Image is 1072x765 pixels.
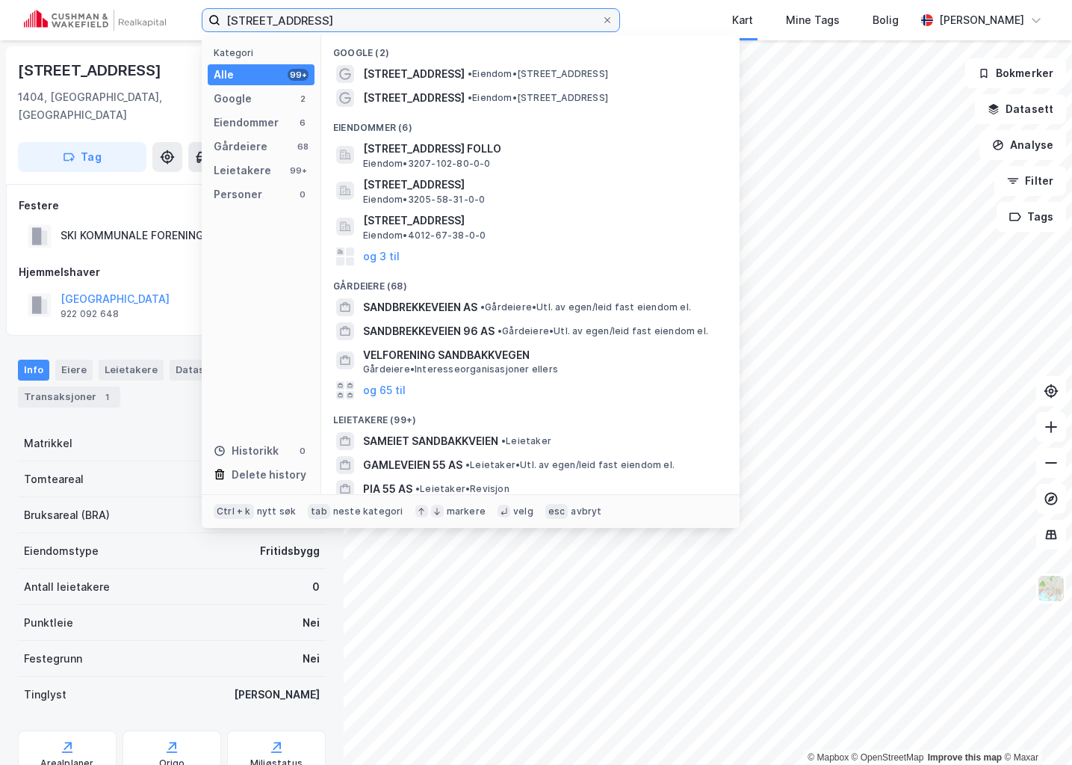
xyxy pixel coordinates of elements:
[18,360,49,381] div: Info
[939,11,1024,29] div: [PERSON_NAME]
[415,483,509,495] span: Leietaker • Revisjon
[501,435,506,446] span: •
[297,93,309,105] div: 2
[997,202,1066,232] button: Tags
[363,194,485,206] span: Eiendom • 3205-58-31-0-0
[363,480,412,498] span: PIA 55 AS
[99,390,114,405] div: 1
[214,504,254,519] div: Ctrl + k
[513,506,533,517] div: velg
[321,35,740,62] div: Google (2)
[18,58,164,82] div: [STREET_ADDRESS]
[545,504,568,519] div: esc
[297,445,309,457] div: 0
[994,166,1066,196] button: Filter
[363,176,722,194] span: [STREET_ADDRESS]
[214,66,234,84] div: Alle
[1037,574,1065,603] img: Z
[55,360,93,381] div: Eiere
[363,158,491,170] span: Eiendom • 3207-102-80-0-0
[997,693,1072,765] div: Kontrollprogram for chat
[363,432,498,450] span: SAMEIET SANDBAKKVEIEN
[61,227,204,245] div: SKI KOMMUNALE FORENING
[297,188,309,200] div: 0
[19,197,325,215] div: Festere
[363,381,406,399] button: og 65 til
[928,752,1002,763] a: Improve this map
[363,248,400,265] button: og 3 til
[24,578,110,596] div: Antall leietakere
[873,11,899,29] div: Bolig
[997,693,1072,765] iframe: Chat Widget
[19,263,325,281] div: Hjemmelshaver
[571,506,601,517] div: avbryt
[363,140,722,158] span: [STREET_ADDRESS] FOLLO
[498,325,502,337] span: •
[308,504,330,519] div: tab
[501,435,551,447] span: Leietaker
[363,456,462,474] span: GAMLEVEIEN 55 AS
[480,301,691,313] span: Gårdeiere • Utl. av egen/leid fast eiendom el.
[975,94,1066,124] button: Datasett
[232,466,306,484] div: Delete history
[965,58,1066,88] button: Bokmerker
[170,360,226,381] div: Datasett
[321,268,740,295] div: Gårdeiere (68)
[288,69,309,81] div: 99+
[214,138,267,156] div: Gårdeiere
[321,110,740,137] div: Eiendommer (6)
[363,65,465,83] span: [STREET_ADDRESS]
[468,68,472,79] span: •
[214,162,271,179] div: Leietakere
[24,506,110,524] div: Bruksareal (BRA)
[24,10,166,31] img: cushman-wakefield-realkapital-logo.202ea83816669bd177139c58696a8fa1.svg
[260,542,320,560] div: Fritidsbygg
[363,322,495,340] span: SANDBREKKEVEIEN 96 AS
[333,506,403,517] div: neste kategori
[61,308,119,320] div: 922 092 648
[257,506,297,517] div: nytt søk
[363,346,722,364] span: VELFORENING SANDBAKKVEGEN
[480,301,485,313] span: •
[363,89,465,107] span: [STREET_ADDRESS]
[288,165,309,176] div: 99+
[312,578,320,596] div: 0
[24,434,72,452] div: Matrikkel
[214,185,262,203] div: Personer
[852,752,924,763] a: OpenStreetMap
[468,68,608,80] span: Eiendom • [STREET_ADDRESS]
[363,363,558,375] span: Gårdeiere • Interesseorganisasjoner ellers
[465,459,675,471] span: Leietaker • Utl. av egen/leid fast eiendom el.
[24,470,84,488] div: Tomteareal
[468,92,472,103] span: •
[498,325,708,337] span: Gårdeiere • Utl. av egen/leid fast eiendom el.
[447,506,486,517] div: markere
[468,92,608,104] span: Eiendom • [STREET_ADDRESS]
[321,402,740,429] div: Leietakere (99+)
[214,47,315,58] div: Kategori
[214,442,279,460] div: Historikk
[18,142,146,172] button: Tag
[465,459,470,470] span: •
[24,542,99,560] div: Eiendomstype
[297,141,309,153] div: 68
[363,230,486,242] span: Eiendom • 4012-67-38-0-0
[18,387,120,408] div: Transaksjoner
[303,614,320,632] div: Nei
[363,298,477,316] span: SANDBREKKEVEIEN AS
[24,614,73,632] div: Punktleie
[18,88,235,124] div: 1404, [GEOGRAPHIC_DATA], [GEOGRAPHIC_DATA]
[24,686,66,704] div: Tinglyst
[220,9,601,31] input: Søk på adresse, matrikkel, gårdeiere, leietakere eller personer
[786,11,840,29] div: Mine Tags
[234,686,320,704] div: [PERSON_NAME]
[732,11,753,29] div: Kart
[214,90,252,108] div: Google
[297,117,309,129] div: 6
[415,483,420,494] span: •
[979,130,1066,160] button: Analyse
[24,650,82,668] div: Festegrunn
[303,650,320,668] div: Nei
[99,360,164,381] div: Leietakere
[363,212,722,230] span: [STREET_ADDRESS]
